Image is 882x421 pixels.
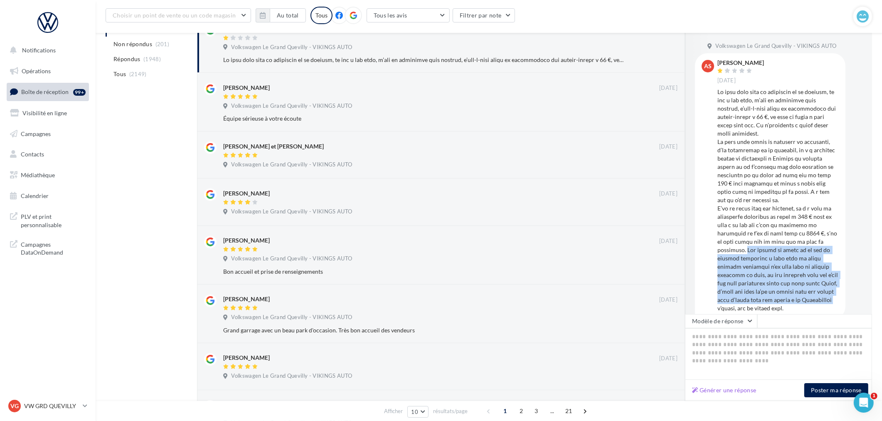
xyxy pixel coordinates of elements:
[407,406,429,418] button: 10
[374,12,407,19] span: Tous les avis
[498,404,512,418] span: 1
[22,47,56,54] span: Notifications
[22,109,67,116] span: Visibilité en ligne
[367,8,450,22] button: Tous les avis
[515,404,528,418] span: 2
[871,393,877,399] span: 1
[704,62,712,70] span: AS
[223,354,270,362] div: [PERSON_NAME]
[21,88,69,95] span: Boîte de réception
[5,104,91,122] a: Visibilité en ligne
[231,255,352,263] span: Volkswagen Le Grand Quevilly - VIKINGS AUTO
[546,404,559,418] span: ...
[5,146,91,163] a: Contacts
[5,62,91,80] a: Opérations
[659,143,678,151] span: [DATE]
[411,409,418,415] span: 10
[24,402,79,410] p: VW GRD QUEVILLY
[453,8,515,22] button: Filtrer par note
[223,84,270,92] div: [PERSON_NAME]
[685,314,757,328] button: Modèle de réponse
[659,238,678,245] span: [DATE]
[5,208,91,232] a: PLV et print personnalisable
[21,211,86,229] span: PLV et print personnalisable
[715,42,836,50] span: Volkswagen Le Grand Quevilly - VIKINGS AUTO
[5,187,91,205] a: Calendrier
[530,404,543,418] span: 3
[21,171,55,178] span: Médiathèque
[223,189,270,198] div: [PERSON_NAME]
[223,295,270,303] div: [PERSON_NAME]
[659,296,678,304] span: [DATE]
[659,84,678,92] span: [DATE]
[231,314,352,321] span: Volkswagen Le Grand Quevilly - VIKINGS AUTO
[22,67,51,74] span: Opérations
[113,40,152,48] span: Non répondus
[384,407,403,415] span: Afficher
[231,372,352,380] span: Volkswagen Le Grand Quevilly - VIKINGS AUTO
[310,7,333,24] div: Tous
[659,190,678,198] span: [DATE]
[231,44,352,51] span: Volkswagen Le Grand Quevilly - VIKINGS AUTO
[73,89,86,96] div: 99+
[129,71,147,77] span: (2149)
[113,70,126,78] span: Tous
[717,60,764,66] div: [PERSON_NAME]
[256,8,306,22] button: Au total
[223,56,623,64] div: Lo ipsu dolo sita co adipiscin el se doeiusm, te inc u lab etdo, m’ali en adminimve quis nostrud,...
[5,42,87,59] button: Notifications
[689,385,760,395] button: Générer une réponse
[5,166,91,184] a: Médiathèque
[223,267,623,276] div: Bon accueil et prise de renseignements
[21,239,86,257] span: Campagnes DataOnDemand
[562,404,576,418] span: 21
[21,130,51,137] span: Campagnes
[143,56,161,62] span: (1948)
[231,161,352,168] span: Volkswagen Le Grand Quevilly - VIKINGS AUTO
[223,114,623,123] div: Équipe sérieuse à votre écoute
[21,192,49,199] span: Calendrier
[223,142,324,151] div: [PERSON_NAME] et [PERSON_NAME]
[155,41,170,47] span: (201)
[10,402,19,410] span: VG
[231,102,352,110] span: Volkswagen Le Grand Quevilly - VIKINGS AUTO
[270,8,306,22] button: Au total
[433,407,468,415] span: résultats/page
[223,236,270,245] div: [PERSON_NAME]
[223,326,623,334] div: Grand garrage avec un beau park d'occasion. Très bon accueil des vendeurs
[804,383,868,397] button: Poster ma réponse
[231,208,352,215] span: Volkswagen Le Grand Quevilly - VIKINGS AUTO
[717,77,736,84] span: [DATE]
[717,88,839,312] div: Lo ipsu dolo sita co adipiscin el se doeiusm, te inc u lab etdo, m’ali en adminimve quis nostrud,...
[7,398,89,414] a: VG VW GRD QUEVILLY
[21,151,44,158] span: Contacts
[113,12,236,19] span: Choisir un point de vente ou un code magasin
[5,83,91,101] a: Boîte de réception99+
[113,55,140,63] span: Répondus
[106,8,251,22] button: Choisir un point de vente ou un code magasin
[854,393,874,413] iframe: Intercom live chat
[5,235,91,260] a: Campagnes DataOnDemand
[5,125,91,143] a: Campagnes
[659,355,678,362] span: [DATE]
